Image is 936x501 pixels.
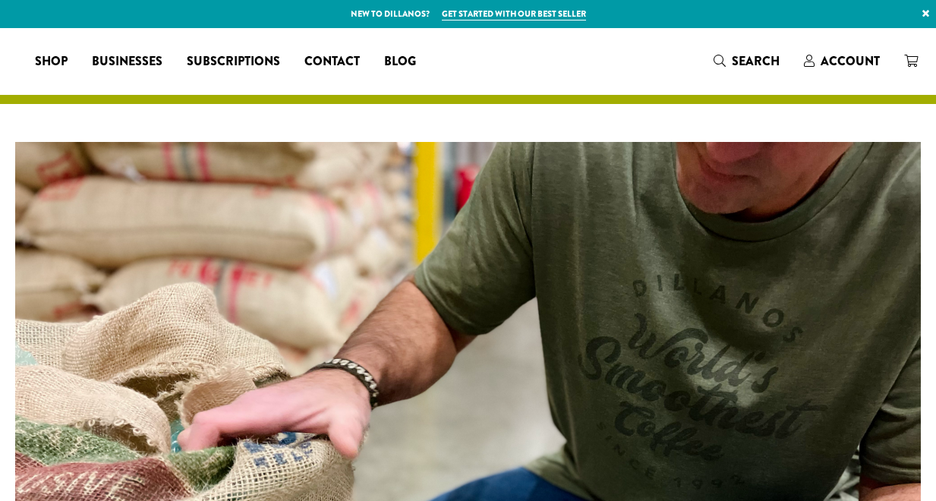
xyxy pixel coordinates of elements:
span: Shop [35,52,68,71]
a: Shop [23,49,80,74]
a: Search [701,49,792,74]
span: Subscriptions [187,52,280,71]
span: Contact [304,52,360,71]
a: Get started with our best seller [442,8,586,20]
span: Businesses [92,52,162,71]
span: Search [732,52,780,70]
span: Blog [384,52,416,71]
span: Account [821,52,880,70]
